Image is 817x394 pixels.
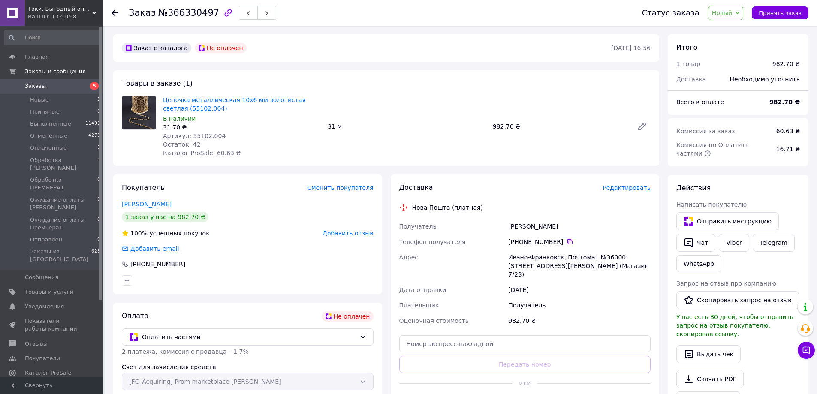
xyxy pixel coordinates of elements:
span: Показатели работы компании [25,317,79,333]
span: Заказ [129,8,156,18]
div: 982.70 ₴ [772,60,800,68]
span: Оплата [122,312,148,320]
span: 0 [97,216,100,232]
div: 1 заказ у вас на 982,70 ₴ [122,212,208,222]
div: Заказ с каталога [122,43,191,53]
span: Оценочная стоимость [399,317,469,324]
span: Доставка [676,76,706,83]
span: Обработка [PERSON_NAME] [30,156,97,172]
a: WhatsApp [676,255,721,272]
span: Отмененные [30,132,67,140]
span: Таки, Выгодный оптово-розничный интернет-магазин тканей Мегатекстиль [28,5,92,13]
input: Номер экспресс-накладной [399,335,651,352]
span: Запрос на отзыв про компанию [676,280,776,287]
span: Новые [30,96,49,104]
span: Артикул: 55102.004 [163,132,226,139]
span: Комиссия по Оплатить частями [676,141,749,157]
div: Счет для зачисления средств [122,363,374,371]
a: Редактировать [633,118,651,135]
span: 60.63 ₴ [776,128,800,135]
span: Добавить отзыв [323,230,373,237]
a: Viber [719,234,749,252]
span: 0 [97,176,100,192]
span: Ожидание оплаты [PERSON_NAME] [30,196,97,211]
button: Принять заказ [752,6,808,19]
span: Плательщик [399,302,439,309]
span: 11403 [85,120,100,128]
span: Дата отправки [399,286,446,293]
span: Покупатель [122,183,165,192]
span: Каталог ProSale: 60.63 ₴ [163,150,241,156]
span: Принятые [30,108,60,116]
span: 1 [97,144,100,152]
button: Выдать чек [676,345,741,363]
div: [PHONE_NUMBER] [508,238,651,246]
span: Оплатить частями [142,332,356,342]
div: [PHONE_NUMBER] [130,260,186,268]
span: 4271 [88,132,100,140]
span: Товары и услуги [25,288,73,296]
div: 982.70 ₴ [489,120,630,132]
span: В наличии [163,115,196,122]
span: Уведомления [25,303,64,310]
span: 628 [91,248,100,263]
span: Покупатели [25,355,60,362]
div: Добавить email [130,244,180,253]
span: Доставка [399,183,433,192]
span: Редактировать [603,184,651,191]
span: Всего к оплате [676,99,724,105]
a: Telegram [753,234,795,252]
div: Не оплачен [322,311,374,322]
button: Отправить инструкцию [676,212,779,230]
span: Комиссия за заказ [676,128,735,135]
span: Новый [712,9,733,16]
span: 0 [97,236,100,244]
span: Заказы [25,82,46,90]
button: Чат [676,234,715,252]
span: 0 [97,196,100,211]
span: Отправлен [30,236,62,244]
span: Действия [676,184,711,192]
span: 100% [130,230,148,237]
span: Товары в заказе (1) [122,79,193,87]
div: [PERSON_NAME] [506,219,652,234]
div: Не оплачен [195,43,247,53]
div: Ивано-Франковск, Почтомат №36000: [STREET_ADDRESS][PERSON_NAME] (Магазин 7/23) [506,250,652,282]
div: [DATE] [506,282,652,298]
button: Скопировать запрос на отзыв [676,291,799,309]
b: 982.70 ₴ [769,99,800,105]
span: Ожидание оплаты Премьера1 [30,216,97,232]
time: [DATE] 16:56 [611,45,651,51]
button: Чат с покупателем [798,342,815,359]
div: Статус заказа [642,9,699,17]
span: Выполненные [30,120,71,128]
span: Итого [676,43,697,51]
span: У вас есть 30 дней, чтобы отправить запрос на отзыв покупателю, скопировав ссылку. [676,313,793,337]
span: Адрес [399,254,418,261]
span: 2 платежа, комиссия с продавца – 1.7% [122,348,249,355]
span: Телефон получателя [399,238,466,245]
span: 5 [97,156,100,172]
span: Заказы из [GEOGRAPHIC_DATA] [30,248,91,263]
span: Принять заказ [759,10,802,16]
a: Скачать PDF [676,370,744,388]
span: Заказы и сообщения [25,68,86,75]
div: Нова Пошта (платная) [410,203,485,212]
img: Цепочка металлическая 10х6 мм золотистая светлая (55102.004) [122,96,156,129]
a: Цепочка металлическая 10х6 мм золотистая светлая (55102.004) [163,96,306,112]
span: Сменить покупателя [307,184,373,191]
div: Получатель [506,298,652,313]
span: Получатель [399,223,437,230]
span: или [512,379,537,388]
a: [PERSON_NAME] [122,201,172,208]
div: успешных покупок [122,229,210,238]
span: 0 [97,108,100,116]
span: 1 товар [676,60,700,67]
div: 16.71 ₴ [771,140,805,159]
span: 5 [90,82,99,90]
span: Каталог ProSale [25,369,71,377]
div: 982.70 ₴ [506,313,652,328]
span: Отзывы [25,340,48,348]
input: Поиск [4,30,101,45]
span: 5 [97,96,100,104]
